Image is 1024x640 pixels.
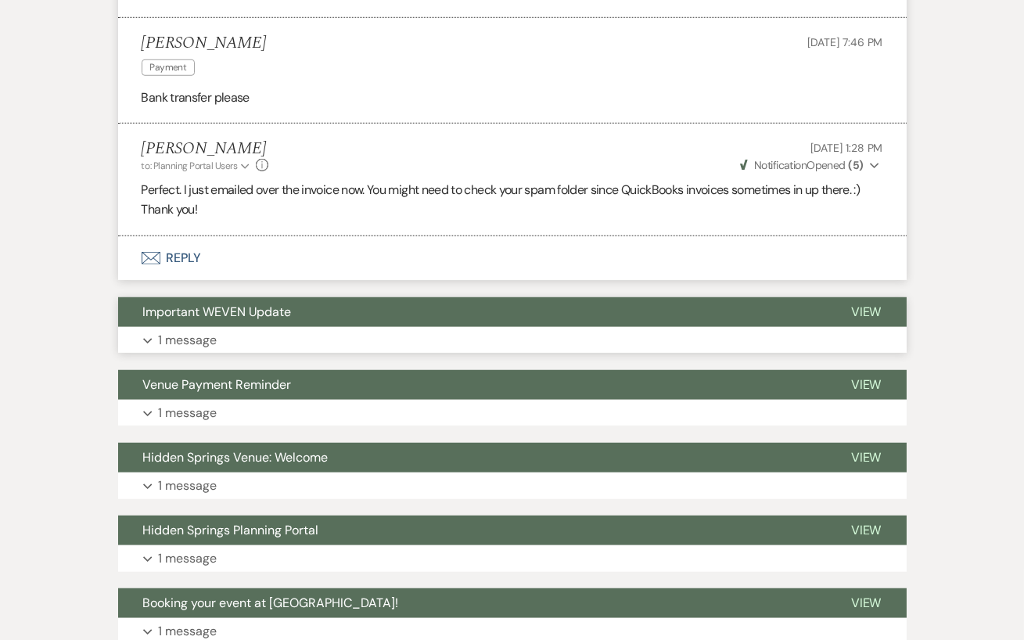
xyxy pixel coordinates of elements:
span: View [851,304,882,320]
span: View [851,522,882,538]
button: Venue Payment Reminder [118,370,826,400]
span: Hidden Springs Venue: Welcome [143,449,329,466]
h5: [PERSON_NAME] [142,34,266,53]
p: 1 message [159,330,217,351]
button: View [826,443,907,473]
span: Important WEVEN Update [143,304,292,320]
span: [DATE] 7:46 PM [807,35,882,49]
button: 1 message [118,400,907,426]
button: to: Planning Portal Users [142,159,253,173]
button: 1 message [118,327,907,354]
button: View [826,516,907,545]
p: 1 message [159,548,217,569]
span: [DATE] 1:28 PM [810,141,882,155]
strong: ( 5 ) [848,158,863,172]
button: Hidden Springs Planning Portal [118,516,826,545]
button: View [826,588,907,618]
button: 1 message [118,545,907,572]
button: Important WEVEN Update [118,297,826,327]
span: Payment [142,59,196,76]
span: Venue Payment Reminder [143,376,292,393]
button: Hidden Springs Venue: Welcome [118,443,826,473]
p: Bank transfer please [142,88,883,108]
button: 1 message [118,473,907,499]
span: View [851,376,882,393]
h5: [PERSON_NAME] [142,139,269,159]
p: Perfect. I just emailed over the invoice now. You might need to check your spam folder since Quic... [142,180,883,200]
span: View [851,595,882,611]
span: Opened [740,158,864,172]
span: View [851,449,882,466]
button: Reply [118,236,907,280]
p: 1 message [159,403,217,423]
button: Booking your event at [GEOGRAPHIC_DATA]! [118,588,826,618]
p: 1 message [159,476,217,496]
button: View [826,297,907,327]
p: Thank you! [142,200,883,220]
span: Booking your event at [GEOGRAPHIC_DATA]! [143,595,399,611]
button: NotificationOpened (5) [738,157,883,174]
span: Hidden Springs Planning Portal [143,522,319,538]
span: to: Planning Portal Users [142,160,238,172]
span: Notification [754,158,807,172]
button: View [826,370,907,400]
